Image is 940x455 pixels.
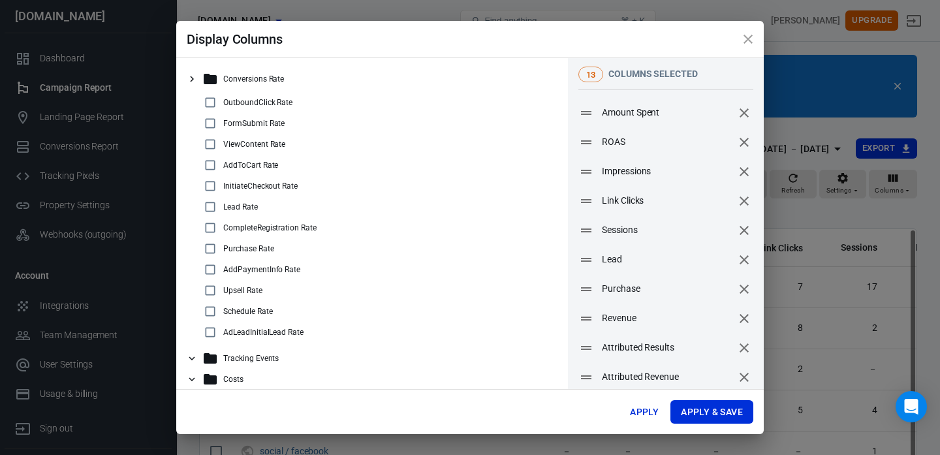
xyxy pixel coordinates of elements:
span: Link Clicks [602,194,732,208]
span: Amount Spent [602,106,732,119]
img: tab_domain_overview_orange.svg [35,76,46,86]
p: Costs [223,375,243,384]
p: AddPaymentInfo Rate [223,265,300,274]
span: Impressions [602,165,732,178]
div: Keywords by Traffic [144,77,220,86]
span: Attributed Revenue [602,370,732,384]
span: Revenue [602,311,732,325]
p: InitiateCheckout Rate [223,181,298,191]
div: v 4.0.25 [37,21,64,31]
button: remove [733,307,755,330]
span: Sessions [602,223,732,237]
button: close [732,24,764,55]
div: Impressionsremove [568,157,764,186]
div: Purchaseremove [568,274,764,304]
button: remove [733,337,755,359]
div: Attributed Revenueremove [568,362,764,392]
div: Amount Spentremove [568,98,764,127]
p: OutboundClick Rate [223,98,292,107]
img: logo_orange.svg [21,21,31,31]
p: ViewContent Rate [223,140,285,149]
p: Schedule Rate [223,307,272,316]
div: Open Intercom Messenger [896,391,927,422]
div: Sessionsremove [568,215,764,245]
p: Conversions Rate [223,74,284,84]
button: remove [733,131,755,153]
button: remove [733,249,755,271]
div: Link Clicksremove [568,186,764,215]
button: remove [733,219,755,242]
p: Lead Rate [223,202,258,212]
span: Purchase [602,282,732,296]
span: 13 [582,69,600,82]
div: Revenueremove [568,304,764,333]
p: Purchase Rate [223,244,274,253]
span: Attributed Results [602,341,732,354]
button: Apply & Save [670,400,753,424]
div: Leadremove [568,245,764,274]
p: FormSubmit Rate [223,119,285,128]
button: remove [733,161,755,183]
p: Upsell Rate [223,286,262,295]
img: website_grey.svg [21,34,31,44]
button: Apply [623,400,665,424]
button: remove [733,190,755,212]
button: remove [733,102,755,124]
div: Attributed Resultsremove [568,333,764,362]
span: ROAS [602,135,732,149]
p: CompleteRegistration Rate [223,223,317,232]
p: Tracking Events [223,354,279,363]
span: Lead [602,253,732,266]
span: Display Columns [187,31,283,47]
button: remove [733,278,755,300]
img: tab_keywords_by_traffic_grey.svg [130,76,140,86]
span: columns selected [608,69,698,79]
div: Domain: [DOMAIN_NAME] [34,34,144,44]
p: AdLeadInitialLead Rate [223,328,304,337]
div: Domain Overview [50,77,117,86]
p: AddToCart Rate [223,161,278,170]
button: remove [733,366,755,388]
div: ROASremove [568,127,764,157]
